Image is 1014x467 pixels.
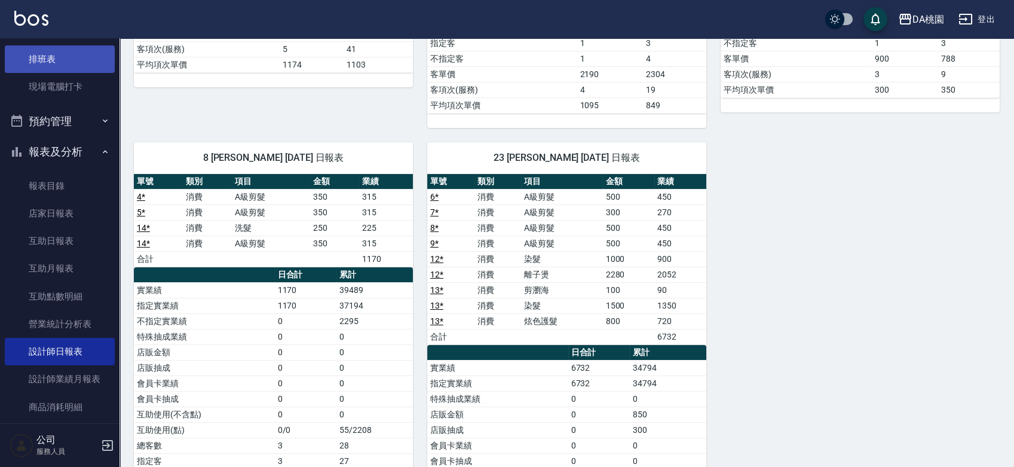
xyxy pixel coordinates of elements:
[521,251,602,267] td: 染髮
[232,204,310,220] td: A級剪髮
[275,376,337,391] td: 0
[521,189,602,204] td: A級剪髮
[427,329,474,344] td: 合計
[630,360,706,376] td: 34794
[5,255,115,282] a: 互助月報表
[427,376,568,391] td: 指定實業績
[603,189,655,204] td: 500
[643,82,706,97] td: 19
[275,422,337,438] td: 0/0
[521,267,602,282] td: 離子燙
[603,282,655,298] td: 100
[427,97,577,113] td: 平均項次單價
[654,298,706,313] td: 1350
[134,391,275,407] td: 會員卡抽成
[872,35,939,51] td: 1
[568,391,630,407] td: 0
[336,267,413,283] th: 累計
[275,267,337,283] th: 日合計
[134,344,275,360] td: 店販金額
[336,376,413,391] td: 0
[721,82,872,97] td: 平均項次單價
[872,51,939,66] td: 900
[5,283,115,310] a: 互助點數明細
[654,174,706,190] th: 業績
[359,204,413,220] td: 315
[275,329,337,344] td: 0
[134,41,280,57] td: 客項次(服務)
[474,189,522,204] td: 消費
[474,220,522,236] td: 消費
[10,434,33,457] img: Person
[568,422,630,438] td: 0
[275,360,337,376] td: 0
[183,236,232,251] td: 消費
[603,267,655,282] td: 2280
[872,82,939,97] td: 300
[603,298,655,313] td: 1500
[568,376,630,391] td: 6732
[654,282,706,298] td: 90
[603,220,655,236] td: 500
[5,136,115,167] button: 報表及分析
[344,41,413,57] td: 41
[36,446,97,457] p: 服務人員
[344,57,413,72] td: 1103
[336,360,413,376] td: 0
[630,407,706,422] td: 850
[577,35,642,51] td: 1
[521,174,602,190] th: 項目
[577,66,642,82] td: 2190
[134,407,275,422] td: 互助使用(不含點)
[5,106,115,137] button: 預約管理
[577,97,642,113] td: 1095
[427,82,577,97] td: 客項次(服務)
[336,298,413,313] td: 37194
[427,360,568,376] td: 實業績
[721,66,872,82] td: 客項次(服務)
[721,51,872,66] td: 客單價
[310,189,359,204] td: 350
[872,66,939,82] td: 3
[474,174,522,190] th: 類別
[275,282,337,298] td: 1170
[521,236,602,251] td: A級剪髮
[134,329,275,344] td: 特殊抽成業績
[280,57,344,72] td: 1174
[474,267,522,282] td: 消費
[568,345,630,361] th: 日合計
[5,45,115,73] a: 排班表
[893,7,949,32] button: DA桃園
[336,422,413,438] td: 55/2208
[938,82,1000,97] td: 350
[336,407,413,422] td: 0
[183,204,232,220] td: 消費
[134,57,280,72] td: 平均項次單價
[5,200,115,227] a: 店家日報表
[275,438,337,453] td: 3
[427,51,577,66] td: 不指定客
[654,220,706,236] td: 450
[359,174,413,190] th: 業績
[134,376,275,391] td: 會員卡業績
[521,298,602,313] td: 染髮
[938,51,1000,66] td: 788
[336,329,413,344] td: 0
[630,345,706,361] th: 累計
[643,66,706,82] td: 2304
[134,174,413,267] table: a dense table
[912,12,944,27] div: DA桃園
[134,360,275,376] td: 店販抽成
[521,282,602,298] td: 剪瀏海
[568,360,630,376] td: 6732
[654,251,706,267] td: 900
[336,282,413,298] td: 39489
[336,344,413,360] td: 0
[310,236,359,251] td: 350
[474,251,522,267] td: 消費
[427,174,706,345] table: a dense table
[474,204,522,220] td: 消費
[310,204,359,220] td: 350
[310,220,359,236] td: 250
[134,251,183,267] td: 合計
